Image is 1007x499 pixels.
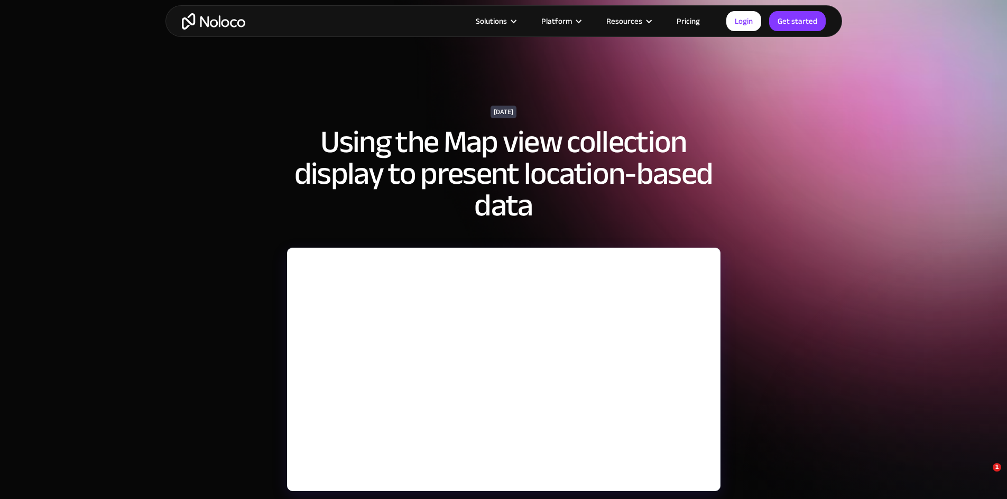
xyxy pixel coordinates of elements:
div: Platform [541,14,572,28]
a: Login [726,11,761,31]
div: [DATE] [491,106,516,118]
div: Resources [593,14,663,28]
div: Resources [606,14,642,28]
div: Platform [528,14,593,28]
div: Solutions [476,14,507,28]
iframe: Intercom live chat [971,463,996,488]
div: Solutions [463,14,528,28]
h1: Using the Map view collection display to present location-based data [292,126,715,221]
a: home [182,13,245,30]
span: 1 [993,463,1001,472]
iframe: YouTube embed [288,248,720,491]
a: Pricing [663,14,713,28]
a: Get started [769,11,826,31]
